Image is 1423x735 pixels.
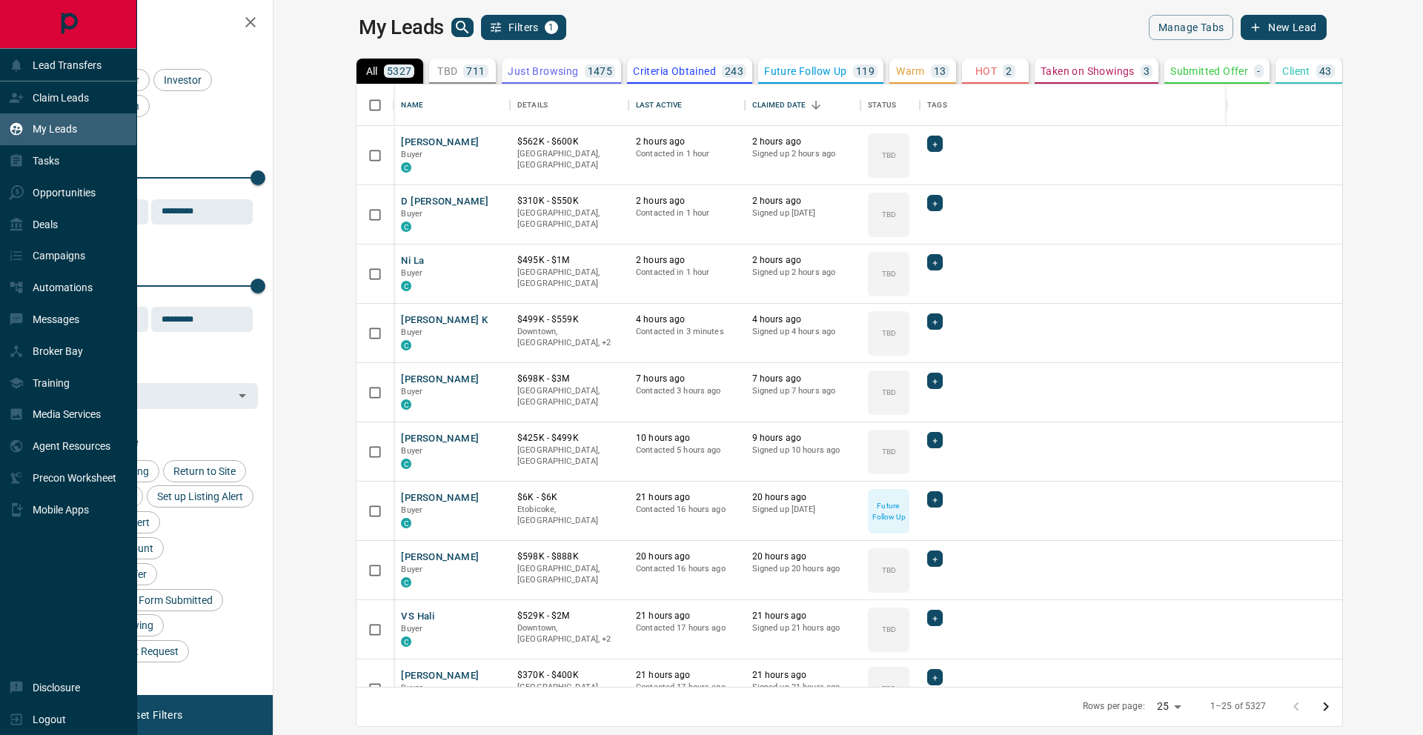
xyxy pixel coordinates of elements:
p: 20 hours ago [752,491,854,504]
button: Reset Filters [113,702,192,728]
button: Go to next page [1311,692,1341,722]
p: $370K - $400K [517,669,621,682]
p: [GEOGRAPHIC_DATA], [GEOGRAPHIC_DATA] [517,148,621,171]
p: TBD [882,683,896,694]
p: 2 hours ago [636,136,737,148]
div: + [927,195,943,211]
div: + [927,254,943,270]
p: 1–25 of 5327 [1210,700,1267,713]
div: Status [860,84,920,126]
p: TBD [882,446,896,457]
p: Future Follow Up [869,500,908,522]
p: $6K - $6K [517,491,621,504]
span: 1 [546,22,557,33]
div: condos.ca [401,459,411,469]
span: Buyer [401,387,422,396]
p: [GEOGRAPHIC_DATA], [GEOGRAPHIC_DATA] [517,385,621,408]
p: Contacted in 1 hour [636,207,737,219]
p: Signed up [DATE] [752,207,854,219]
button: [PERSON_NAME] [401,491,479,505]
p: TBD [882,209,896,220]
p: TBD [882,327,896,339]
p: $499K - $559K [517,313,621,326]
div: + [927,136,943,152]
p: $598K - $888K [517,551,621,563]
p: [GEOGRAPHIC_DATA], [GEOGRAPHIC_DATA] [517,267,621,290]
p: 9 hours ago [752,432,854,445]
button: [PERSON_NAME] [401,669,479,683]
p: 1475 [588,66,613,76]
p: Signed up 7 hours ago [752,385,854,397]
p: 7 hours ago [636,373,737,385]
div: Details [510,84,628,126]
div: Details [517,84,548,126]
p: Rows per page: [1083,700,1145,713]
p: $425K - $499K [517,432,621,445]
p: West End, Toronto [517,622,621,645]
div: Tags [927,84,947,126]
p: Criteria Obtained [633,66,716,76]
p: HOT [975,66,997,76]
p: 10 hours ago [636,432,737,445]
div: + [927,373,943,389]
p: Signed up 20 hours ago [752,563,854,575]
div: condos.ca [401,222,411,232]
span: + [932,136,938,151]
p: Contacted in 1 hour [636,148,737,160]
p: 4 hours ago [752,313,854,326]
p: 4 hours ago [636,313,737,326]
span: Set up Listing Alert [152,490,248,502]
span: + [932,670,938,685]
button: D [PERSON_NAME] [401,195,488,209]
div: condos.ca [401,518,411,528]
div: condos.ca [401,281,411,291]
p: $562K - $600K [517,136,621,148]
div: + [927,432,943,448]
p: Contacted 16 hours ago [636,563,737,575]
p: 711 [466,66,485,76]
span: Buyer [401,446,422,456]
p: 2 hours ago [752,254,854,267]
div: condos.ca [401,636,411,647]
p: [GEOGRAPHIC_DATA], [GEOGRAPHIC_DATA] [517,445,621,468]
p: 21 hours ago [752,669,854,682]
p: $529K - $2M [517,610,621,622]
span: + [932,433,938,448]
h2: Filters [47,15,258,33]
p: Just Browsing [508,66,578,76]
div: Name [401,84,423,126]
button: [PERSON_NAME] [401,551,479,565]
p: 20 hours ago [752,551,854,563]
p: 21 hours ago [636,669,737,682]
p: Warm [896,66,925,76]
p: 21 hours ago [636,610,737,622]
p: $698K - $3M [517,373,621,385]
p: 21 hours ago [752,610,854,622]
button: Filters1 [481,15,566,40]
p: 7 hours ago [752,373,854,385]
div: condos.ca [401,162,411,173]
p: Contacted 17 hours ago [636,682,737,694]
div: condos.ca [401,577,411,588]
p: Submitted Offer [1170,66,1248,76]
div: condos.ca [401,399,411,410]
span: Buyer [401,327,422,337]
p: Signed up 10 hours ago [752,445,854,456]
button: [PERSON_NAME] [401,373,479,387]
p: Future Follow Up [764,66,846,76]
div: + [927,491,943,508]
p: TBD [882,150,896,161]
span: + [932,492,938,507]
p: 119 [856,66,875,76]
span: Buyer [401,505,422,515]
div: 25 [1151,696,1187,717]
span: + [932,314,938,329]
span: + [932,551,938,566]
p: Contacted 17 hours ago [636,622,737,634]
div: + [927,551,943,567]
button: Manage Tabs [1149,15,1233,40]
p: Signed up 2 hours ago [752,148,854,160]
p: TBD [882,565,896,576]
div: Name [394,84,510,126]
p: Etobicoke, [GEOGRAPHIC_DATA] [517,504,621,527]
